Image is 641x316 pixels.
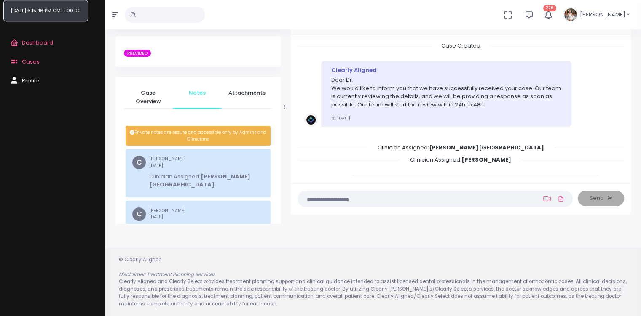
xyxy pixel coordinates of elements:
small: [PERSON_NAME] [149,156,264,169]
span: PREVIDEO [124,50,151,57]
span: [DATE] [149,162,163,169]
b: [PERSON_NAME][GEOGRAPHIC_DATA] [149,173,250,189]
div: Private notes are secure and accessible only by Admins and Clinicians [126,126,271,146]
small: [DATE] [331,115,350,121]
span: Profile [22,77,39,85]
span: [PERSON_NAME] [580,11,625,19]
div: Clearly Aligned [331,66,562,74]
div: scrollable content [298,42,624,175]
span: 226 [543,5,556,11]
span: Clinician Assigned: [400,153,521,166]
span: Cases [22,58,40,66]
span: Case Created [431,39,491,52]
img: Header Avatar [563,7,578,22]
small: [PERSON_NAME] [149,207,250,220]
span: C [132,156,146,169]
span: Attachments [228,89,266,97]
b: [PERSON_NAME] [461,156,511,164]
span: Clinician Assigned: [367,141,554,154]
div: © Clearly Aligned Clearly Aligned and Clearly Select provides treatment planning support and clin... [110,256,636,308]
p: Dear Dr. We would like to inform you that we have successfully received your case. Our team is cu... [331,76,562,109]
em: Disclaimer: Treatment Planning Services [119,271,215,278]
span: [DATE] [149,214,163,220]
span: Notes [180,89,215,97]
a: Add Loom Video [542,195,552,202]
a: Add Files [556,191,566,206]
span: C [132,207,146,221]
b: [PERSON_NAME][GEOGRAPHIC_DATA] [429,143,544,151]
p: Clinician Assigned: [149,173,264,189]
span: Dashboard [22,39,53,47]
span: Case Overview [131,89,166,105]
span: [DATE] 6:15:46 PM GMT+00:00 [11,7,81,14]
